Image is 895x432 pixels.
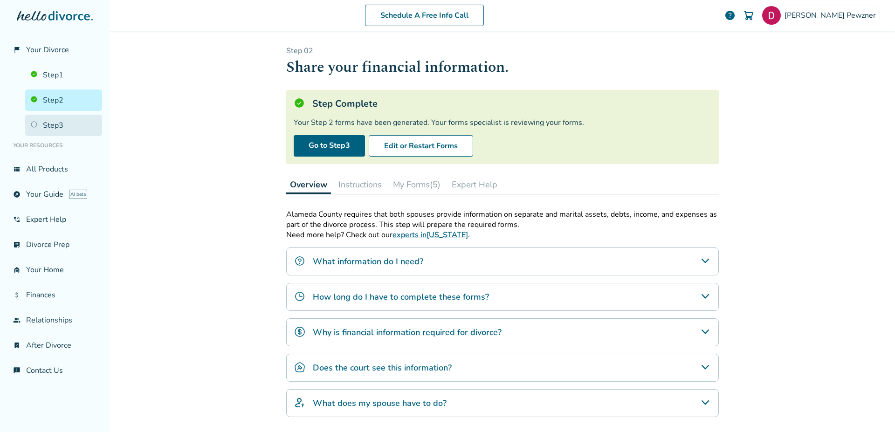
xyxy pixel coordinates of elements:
[313,326,502,338] h4: Why is financial information required for divorce?
[286,230,719,240] p: Need more help? Check out our .
[7,284,102,306] a: attach_moneyFinances
[13,367,21,374] span: chat_info
[294,326,305,337] img: Why is financial information required for divorce?
[25,89,102,111] a: Step2
[294,117,711,128] div: Your Step 2 forms have been generated. Your forms specialist is reviewing your forms.
[7,158,102,180] a: view_listAll Products
[7,309,102,331] a: groupRelationships
[7,234,102,255] a: list_alt_checkDivorce Prep
[7,335,102,356] a: bookmark_checkAfter Divorce
[286,283,719,311] div: How long do I have to complete these forms?
[294,255,305,267] img: What information do I need?
[13,165,21,173] span: view_list
[369,135,473,157] button: Edit or Restart Forms
[785,10,880,21] span: [PERSON_NAME] Pewzner
[7,39,102,61] a: flag_2Your Divorce
[7,184,102,205] a: exploreYour GuideAI beta
[294,362,305,373] img: Does the court see this information?
[13,46,21,54] span: flag_2
[25,115,102,136] a: Step3
[13,291,21,299] span: attach_money
[13,316,21,324] span: group
[335,175,386,194] button: Instructions
[448,175,501,194] button: Expert Help
[743,10,754,21] img: Cart
[365,5,484,26] a: Schedule A Free Info Call
[286,247,719,275] div: What information do I need?
[7,136,102,155] li: Your Resources
[286,56,719,79] h1: Share your financial information.
[762,6,781,25] img: David Pewzner
[294,397,305,408] img: What does my spouse have to do?
[7,360,102,381] a: chat_infoContact Us
[286,354,719,382] div: Does the court see this information?
[389,175,444,194] button: My Forms(5)
[294,291,305,302] img: How long do I have to complete these forms?
[286,389,719,417] div: What does my spouse have to do?
[13,342,21,349] span: bookmark_check
[286,318,719,346] div: Why is financial information required for divorce?
[294,135,365,157] a: Go to Step3
[313,291,489,303] h4: How long do I have to complete these forms?
[313,397,447,409] h4: What does my spouse have to do?
[312,97,378,110] h5: Step Complete
[313,362,452,374] h4: Does the court see this information?
[286,209,719,230] p: Alameda County requires that both spouses provide information on separate and marital assets, deb...
[724,10,736,21] a: help
[13,216,21,223] span: phone_in_talk
[13,191,21,198] span: explore
[392,230,468,240] a: experts in[US_STATE]
[7,259,102,281] a: garage_homeYour Home
[286,46,719,56] p: Step 0 2
[13,266,21,274] span: garage_home
[313,255,423,267] h4: What information do I need?
[7,209,102,230] a: phone_in_talkExpert Help
[69,190,87,199] span: AI beta
[13,241,21,248] span: list_alt_check
[25,64,102,86] a: Step1
[286,175,331,194] button: Overview
[26,45,69,55] span: Your Divorce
